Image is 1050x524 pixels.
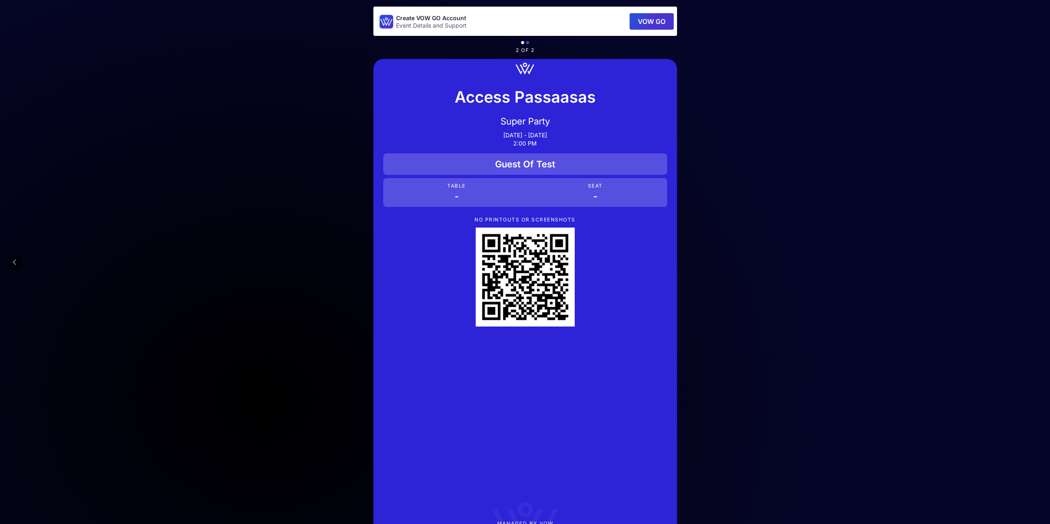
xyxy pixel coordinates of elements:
[383,140,667,147] p: 2:00 PM
[383,115,667,127] p: Super Party
[383,217,667,223] p: NO PRINTOUTS OR SCREENSHOTS
[387,183,527,189] p: Table
[387,190,527,202] p: -
[383,85,667,109] p: Access Passaasas
[396,22,467,29] p: Event Details and Support
[396,14,467,22] p: Create VOW GO Account
[527,183,664,189] p: Seat
[373,47,677,53] p: 2 of 2
[630,13,674,30] button: VOW GO
[383,153,667,175] div: Guest Of Test
[383,132,667,139] p: [DATE] - [DATE]
[527,190,664,202] p: -
[476,228,575,327] div: QR Code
